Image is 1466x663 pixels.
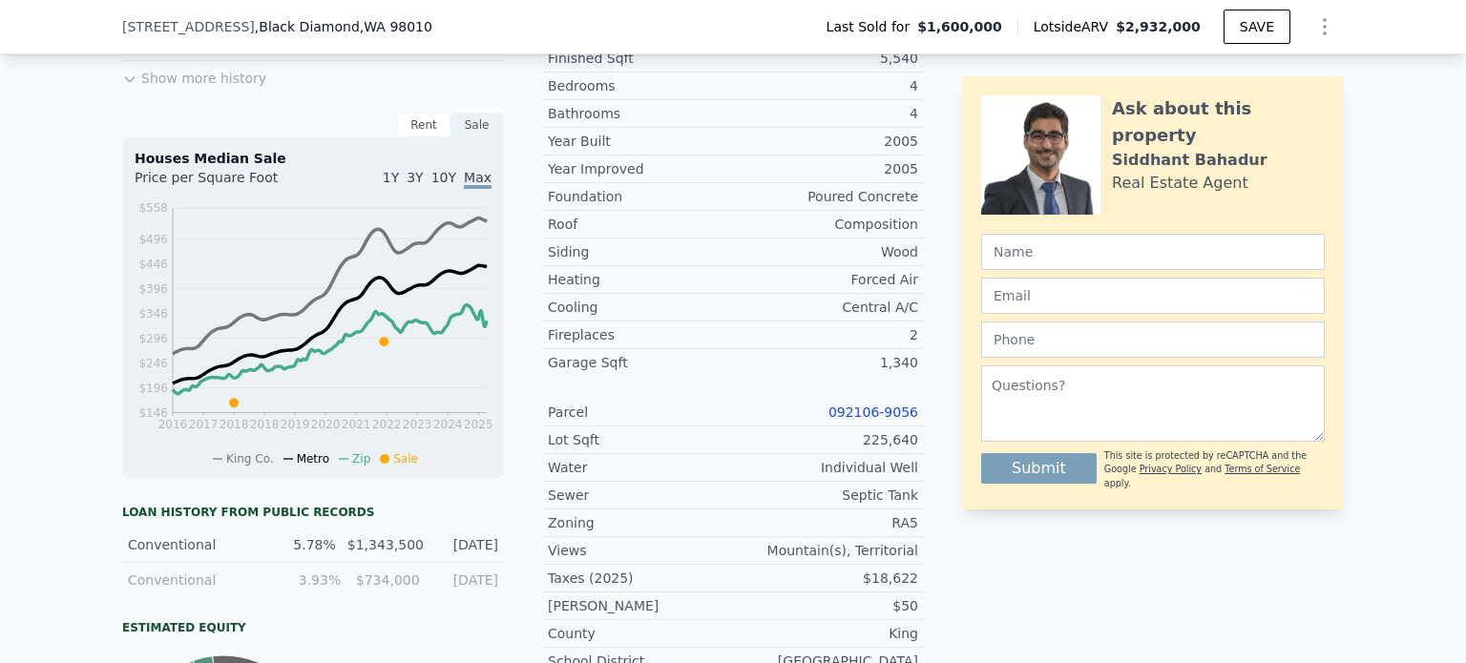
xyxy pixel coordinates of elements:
[548,458,733,477] div: Water
[135,149,492,168] div: Houses Median Sale
[733,298,918,317] div: Central A/C
[128,570,262,590] div: Conventional
[1112,172,1248,195] div: Real Estate Agent
[733,242,918,261] div: Wood
[122,17,255,36] span: [STREET_ADDRESS]
[464,170,492,189] span: Max
[138,406,168,420] tspan: $146
[403,418,432,431] tspan: 2023
[548,215,733,234] div: Roof
[122,505,504,520] div: Loan history from public records
[138,307,168,321] tspan: $346
[138,357,168,370] tspan: $246
[733,49,918,68] div: 5,540
[311,418,341,431] tspan: 2020
[548,486,733,505] div: Sewer
[433,418,463,431] tspan: 2024
[407,170,423,185] span: 3Y
[1034,17,1116,36] span: Lotside ARV
[464,418,493,431] tspan: 2025
[383,170,399,185] span: 1Y
[431,570,498,590] div: [DATE]
[548,513,733,532] div: Zoning
[548,353,733,372] div: Garage Sqft
[548,159,733,178] div: Year Improved
[352,452,370,466] span: Zip
[431,170,456,185] span: 10Y
[827,17,918,36] span: Last Sold for
[733,486,918,505] div: Septic Tank
[226,452,274,466] span: King Co.
[281,418,310,431] tspan: 2019
[255,17,432,36] span: , Black Diamond
[1306,8,1344,46] button: Show Options
[189,418,219,431] tspan: 2017
[548,624,733,643] div: County
[450,113,504,137] div: Sale
[733,596,918,615] div: $50
[297,452,329,466] span: Metro
[1104,449,1325,490] div: This site is protected by reCAPTCHA and the Google and apply.
[1140,464,1202,474] a: Privacy Policy
[548,49,733,68] div: Finished Sqft
[733,104,918,123] div: 4
[733,541,918,560] div: Mountain(s), Territorial
[733,353,918,372] div: 1,340
[981,453,1097,484] button: Submit
[733,215,918,234] div: Composition
[372,418,402,431] tspan: 2022
[733,513,918,532] div: RA5
[360,19,432,34] span: , WA 98010
[128,535,259,554] div: Conventional
[138,282,168,296] tspan: $396
[548,569,733,588] div: Taxes (2025)
[548,132,733,151] div: Year Built
[342,418,371,431] tspan: 2021
[733,159,918,178] div: 2005
[138,233,168,246] tspan: $496
[1224,10,1290,44] button: SAVE
[393,452,418,466] span: Sale
[733,430,918,449] div: 225,640
[1225,464,1300,474] a: Terms of Service
[548,104,733,123] div: Bathrooms
[135,168,313,198] div: Price per Square Foot
[733,624,918,643] div: King
[548,403,733,422] div: Parcel
[548,270,733,289] div: Heating
[250,418,280,431] tspan: 2018
[981,234,1325,270] input: Name
[548,430,733,449] div: Lot Sqft
[347,535,422,554] div: $1,343,500
[548,242,733,261] div: Siding
[397,113,450,137] div: Rent
[352,570,419,590] div: $734,000
[122,620,504,635] div: Estimated Equity
[270,535,336,554] div: 5.78%
[1116,19,1201,34] span: $2,932,000
[1112,95,1325,149] div: Ask about this property
[917,17,1002,36] span: $1,600,000
[548,298,733,317] div: Cooling
[138,258,168,271] tspan: $446
[733,76,918,95] div: 4
[274,570,341,590] div: 3.93%
[1112,149,1267,172] div: Siddhant Bahadur
[733,187,918,206] div: Poured Concrete
[548,325,733,344] div: Fireplaces
[981,321,1325,358] input: Phone
[220,418,249,431] tspan: 2018
[138,201,168,215] tspan: $558
[548,76,733,95] div: Bedrooms
[828,404,918,420] a: 092106-9056
[158,418,188,431] tspan: 2016
[548,541,733,560] div: Views
[733,325,918,344] div: 2
[981,278,1325,314] input: Email
[432,535,498,554] div: [DATE]
[733,569,918,588] div: $18,622
[548,187,733,206] div: Foundation
[733,458,918,477] div: Individual Well
[733,270,918,289] div: Forced Air
[138,332,168,345] tspan: $296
